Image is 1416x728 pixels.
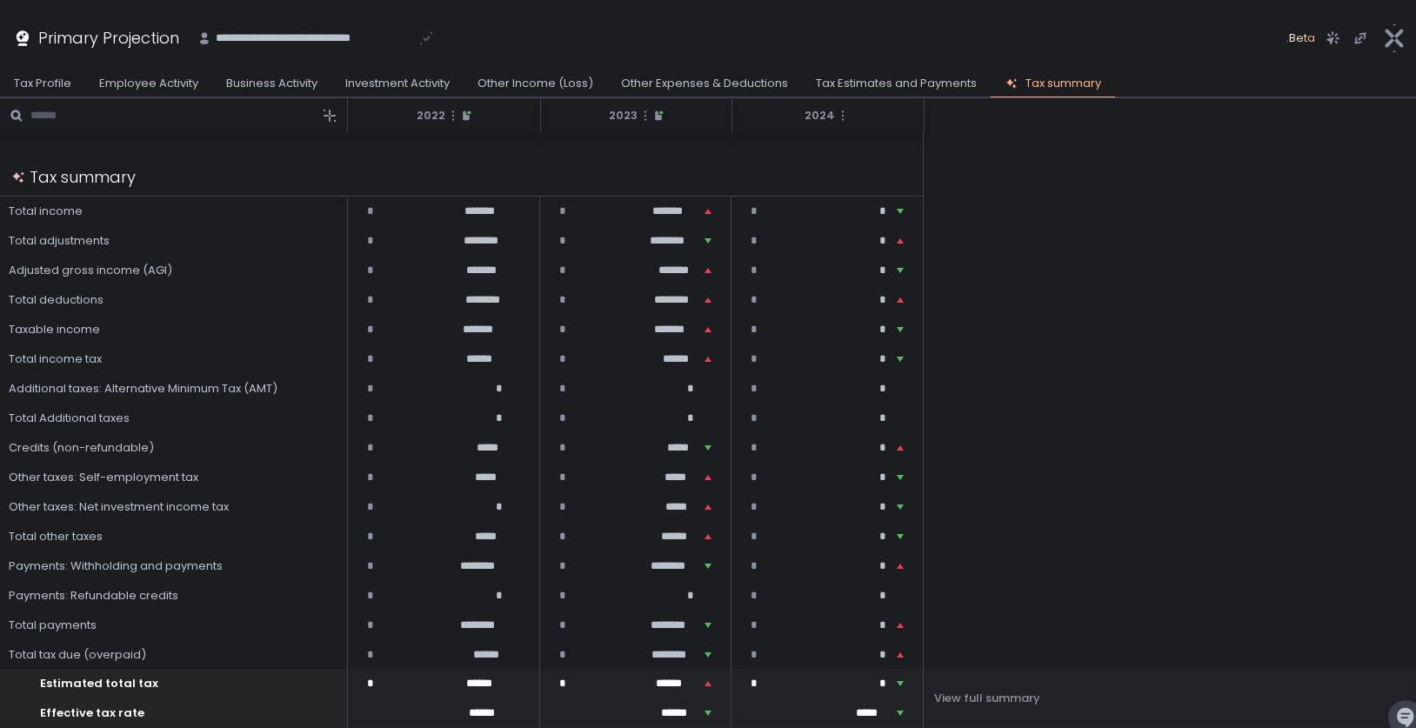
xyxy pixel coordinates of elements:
[9,588,178,604] span: Payments: Refundable credits
[816,76,977,91] div: Tax Estimates and Payments
[9,381,277,397] span: Additional taxes: Alternative Minimum Tax (AMT)
[9,618,97,633] span: Total payments
[934,691,1040,706] div: View full summary
[99,76,198,91] div: Employee Activity
[9,263,172,278] span: Adjusted gross income (AGI)
[621,76,788,91] div: Other Expenses & Deductions
[9,529,103,544] span: Total other taxes
[9,411,130,426] span: Total Additional taxes
[9,499,229,515] span: Other taxes: Net investment income tax
[1283,30,1315,47] span: .Beta
[40,676,158,691] span: Estimated total tax
[9,440,154,456] span: Credits (non-refundable)
[9,351,102,367] span: Total income tax
[9,233,110,249] span: Total adjustments
[805,108,835,124] span: 2024
[934,685,1040,712] button: View full summary
[30,165,136,189] h1: Tax summary
[417,108,445,124] span: 2022
[38,26,179,50] h1: Primary Projection
[40,705,144,721] span: Effective tax rate
[9,292,104,308] span: Total deductions
[609,108,638,124] span: 2023
[9,470,198,485] span: Other taxes: Self-employment tax
[345,76,450,91] div: Investment Activity
[9,322,100,337] span: Taxable income
[9,558,223,574] span: Payments: Withholding and payments
[226,76,317,91] div: Business Activity
[1025,76,1101,91] div: Tax summary
[9,647,146,663] span: Total tax due (overpaid)
[9,204,83,219] span: Total income
[478,76,593,91] div: Other Income (Loss)
[14,76,71,91] div: Tax Profile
